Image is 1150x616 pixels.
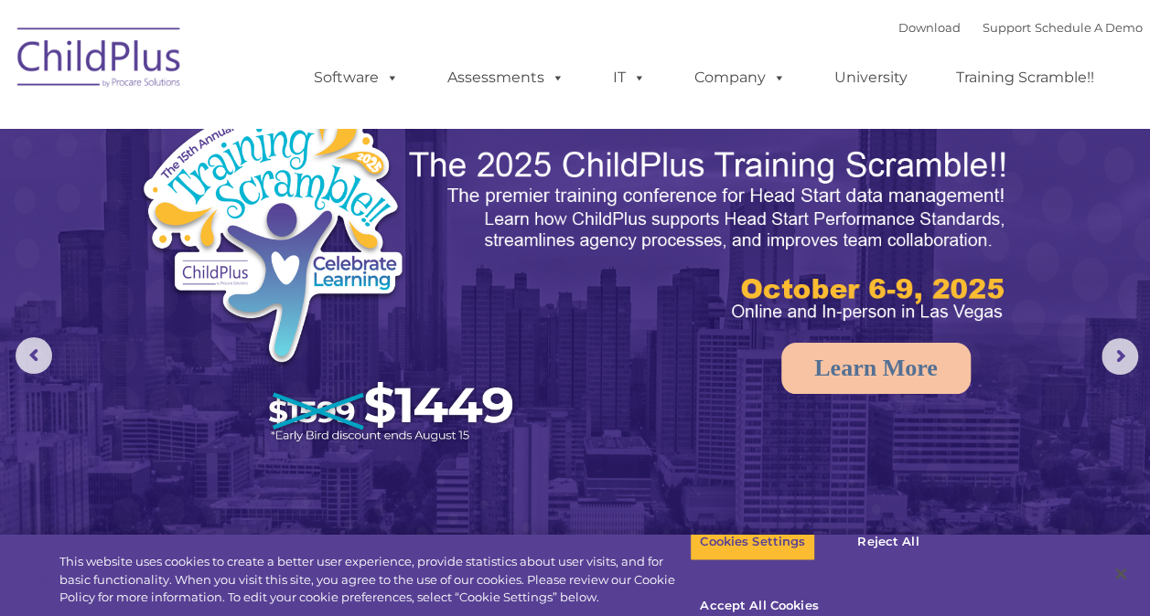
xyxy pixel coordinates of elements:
button: Close [1101,554,1141,594]
button: Reject All [831,523,945,561]
img: ChildPlus by Procare Solutions [8,15,191,106]
a: Learn More [781,343,971,394]
a: Schedule A Demo [1035,20,1143,35]
a: Company [676,59,804,96]
a: Support [983,20,1031,35]
span: Phone number [254,196,332,209]
div: This website uses cookies to create a better user experience, provide statistics about user visit... [59,553,690,607]
a: Software [296,59,417,96]
span: Last name [254,121,310,134]
a: Download [898,20,961,35]
a: Assessments [429,59,583,96]
button: Cookies Settings [690,523,815,561]
font: | [898,20,1143,35]
a: University [816,59,926,96]
a: Training Scramble!! [938,59,1112,96]
a: IT [595,59,664,96]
